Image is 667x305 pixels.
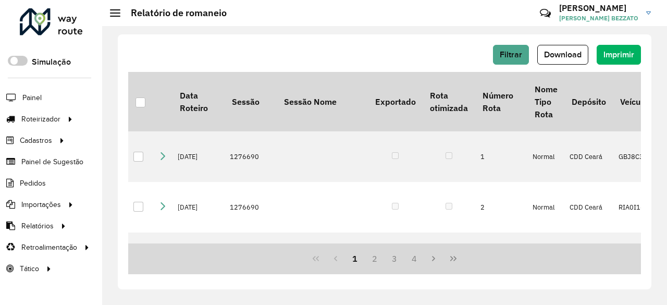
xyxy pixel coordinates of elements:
th: Data Roteiro [172,72,225,131]
td: Normal [527,233,564,273]
span: Roteirizador [21,114,60,125]
span: Painel de Sugestão [21,156,83,167]
button: Imprimir [597,45,641,65]
td: Normal [527,182,564,233]
button: 3 [385,249,404,269]
span: Imprimir [603,50,634,59]
label: Simulação [32,56,71,68]
td: [DATE] [172,182,225,233]
td: 2 [475,182,527,233]
td: 1276690 [225,233,277,273]
th: Exportado [368,72,423,131]
td: CDD Ceará [564,233,613,273]
span: Download [544,50,582,59]
span: Painel [22,92,42,103]
button: 2 [365,249,385,269]
th: Sessão [225,72,277,131]
span: Importações [21,199,61,210]
span: [PERSON_NAME] BEZZATO [559,14,638,23]
button: 1 [345,249,365,269]
td: POJ5809 [613,233,656,273]
th: Rota otimizada [423,72,475,131]
td: Normal [527,131,564,182]
h2: Relatório de romaneio [120,7,227,19]
td: 1 [475,131,527,182]
td: 3 [475,233,527,273]
span: Relatórios [21,221,54,231]
td: GBJ8C36 [613,131,656,182]
td: RIA0I16 [613,182,656,233]
button: 4 [404,249,424,269]
td: CDD Ceará [564,131,613,182]
span: Filtrar [500,50,522,59]
th: Nome Tipo Rota [527,72,564,131]
th: Número Rota [475,72,527,131]
span: Retroalimentação [21,242,77,253]
a: Contato Rápido [534,2,557,25]
button: Next Page [424,249,443,269]
th: Veículo [613,72,656,131]
span: Tático [20,263,39,274]
span: Cadastros [20,135,52,146]
span: Pedidos [20,178,46,189]
td: [DATE] [172,131,225,182]
td: [DATE] [172,233,225,273]
th: Sessão Nome [277,72,368,131]
td: 1276690 [225,131,277,182]
td: 1276690 [225,182,277,233]
h3: [PERSON_NAME] [559,3,638,13]
td: CDD Ceará [564,182,613,233]
button: Last Page [443,249,463,269]
button: Download [537,45,588,65]
button: Filtrar [493,45,529,65]
th: Depósito [564,72,613,131]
